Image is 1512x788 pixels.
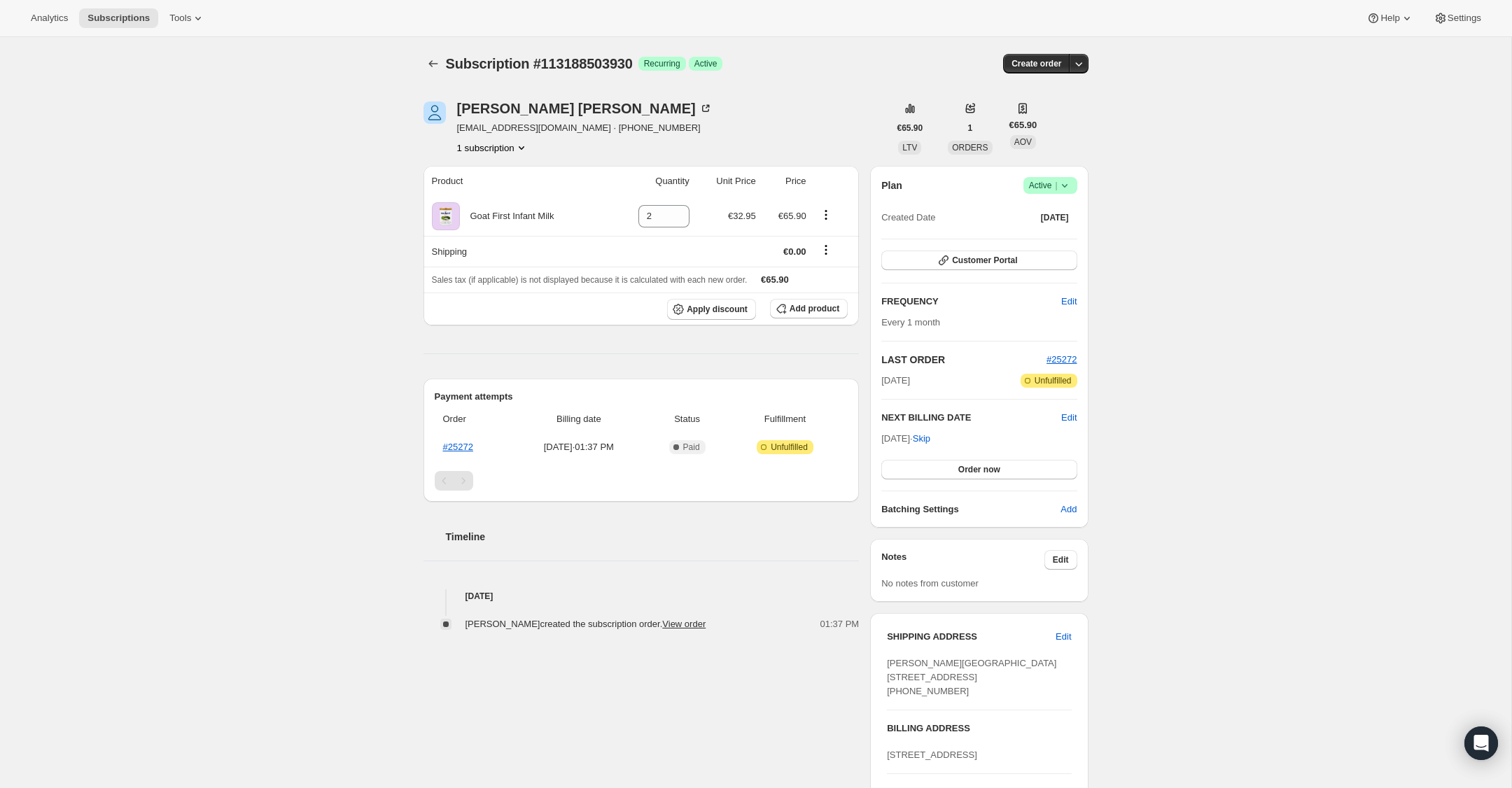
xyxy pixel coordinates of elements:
[1053,290,1085,313] button: Edit
[1060,502,1077,516] span: Add
[1046,354,1077,365] a: #25272
[1425,8,1490,28] button: Settings
[1044,550,1077,570] button: Edit
[22,8,76,28] button: Analytics
[887,630,1056,644] h3: SHIPPING ADDRESS
[881,411,1061,425] h2: NEXT BILLING DATE
[1448,13,1481,24] span: Settings
[770,299,848,318] button: Add product
[760,166,811,197] th: Price
[446,530,860,544] h2: Timeline
[1029,178,1072,192] span: Active
[887,750,977,760] span: [STREET_ADDRESS]
[1014,137,1032,147] span: AOV
[1041,212,1069,223] span: [DATE]
[881,353,1046,367] h2: LAST ORDER
[423,236,611,267] th: Shipping
[161,8,213,28] button: Tools
[960,118,981,138] button: 1
[1046,353,1077,367] button: #25272
[465,619,706,629] span: [PERSON_NAME] created the subscription order.
[881,578,979,589] span: No notes from customer
[952,255,1017,266] span: Customer Portal
[432,202,460,230] img: product img
[1061,295,1077,309] span: Edit
[958,464,1000,475] span: Order now
[79,8,158,28] button: Subscriptions
[432,275,748,285] span: Sales tax (if applicable) is not displayed because it is calculated with each new order.
[687,304,748,315] span: Apply discount
[683,442,700,453] span: Paid
[611,166,694,197] th: Quantity
[1056,630,1071,644] span: Edit
[881,251,1077,270] button: Customer Portal
[1009,118,1037,132] span: €65.90
[1011,58,1061,69] span: Create order
[662,619,706,629] a: View order
[815,242,837,258] button: Shipping actions
[435,404,510,435] th: Order
[694,166,760,197] th: Unit Price
[457,141,528,155] button: Product actions
[897,122,923,134] span: €65.90
[1464,726,1498,760] div: Open Intercom Messenger
[771,442,808,453] span: Unfulfilled
[881,550,1044,570] h3: Notes
[1003,54,1070,73] button: Create order
[913,432,930,446] span: Skip
[968,122,973,134] span: 1
[1047,626,1079,648] button: Edit
[815,207,837,223] button: Product actions
[881,295,1061,309] h2: FREQUENCY
[1055,180,1057,191] span: |
[457,121,713,135] span: [EMAIL_ADDRESS][DOMAIN_NAME] · [PHONE_NUMBER]
[881,317,940,328] span: Every 1 month
[820,617,860,631] span: 01:37 PM
[435,390,848,404] h2: Payment attempts
[728,211,756,221] span: €32.95
[423,589,860,603] h4: [DATE]
[652,412,722,426] span: Status
[887,658,1056,696] span: [PERSON_NAME][GEOGRAPHIC_DATA][STREET_ADDRESS] [PHONE_NUMBER]
[881,211,935,225] span: Created Date
[87,13,150,24] span: Subscriptions
[1358,8,1422,28] button: Help
[783,246,806,257] span: €0.00
[169,13,191,24] span: Tools
[881,433,930,444] span: [DATE] ·
[1032,208,1077,227] button: [DATE]
[443,442,473,452] a: #25272
[644,58,680,69] span: Recurring
[881,502,1060,516] h6: Batching Settings
[881,460,1077,479] button: Order now
[881,374,910,388] span: [DATE]
[423,101,446,124] span: Sairah Shah
[887,722,1071,736] h3: BILLING ADDRESS
[423,166,611,197] th: Product
[1380,13,1399,24] span: Help
[423,54,443,73] button: Subscriptions
[1061,411,1077,425] button: Edit
[761,274,789,285] span: €65.90
[435,471,848,491] nav: Pagination
[1053,554,1069,565] span: Edit
[778,211,806,221] span: €65.90
[446,56,633,71] span: Subscription #113188503930
[790,303,839,314] span: Add product
[514,412,643,426] span: Billing date
[514,440,643,454] span: [DATE] · 01:37 PM
[902,143,917,153] span: LTV
[889,118,932,138] button: €65.90
[31,13,68,24] span: Analytics
[904,428,939,450] button: Skip
[731,412,839,426] span: Fulfillment
[952,143,988,153] span: ORDERS
[881,178,902,192] h2: Plan
[667,299,756,320] button: Apply discount
[457,101,713,115] div: [PERSON_NAME] [PERSON_NAME]
[1052,498,1085,521] button: Add
[460,209,554,223] div: Goat First Infant Milk
[694,58,717,69] span: Active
